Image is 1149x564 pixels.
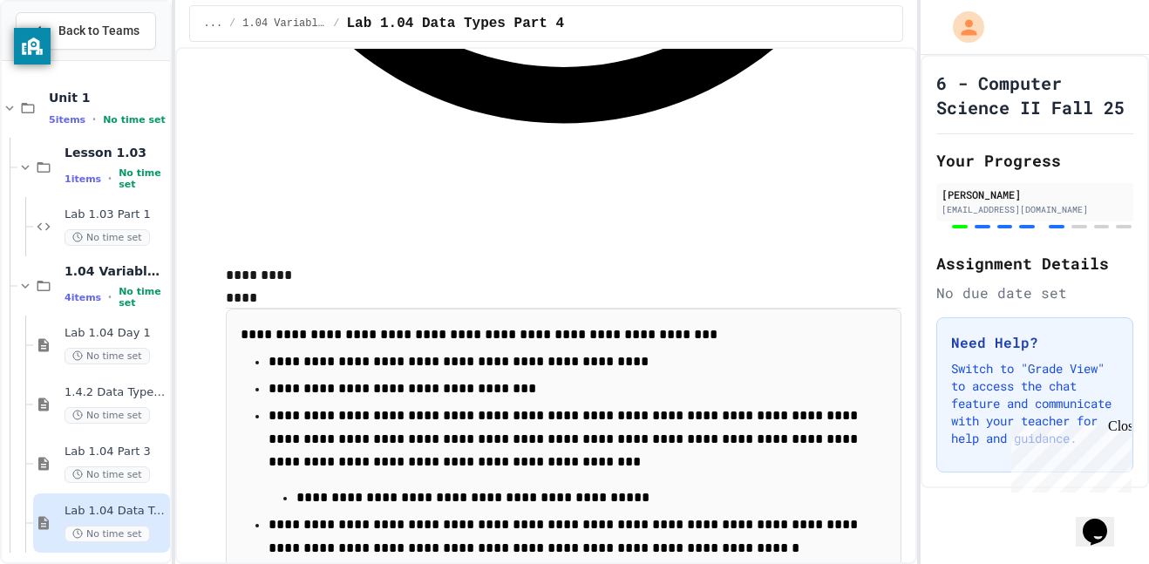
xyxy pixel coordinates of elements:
[65,466,150,483] span: No time set
[119,167,166,190] span: No time set
[65,207,167,222] span: Lab 1.03 Part 1
[119,286,166,309] span: No time set
[16,12,156,50] button: Back to Teams
[103,114,166,126] span: No time set
[942,187,1128,202] div: [PERSON_NAME]
[65,504,167,519] span: Lab 1.04 Data Types Part 4
[229,17,235,31] span: /
[108,172,112,186] span: •
[49,114,85,126] span: 5 items
[7,7,120,111] div: Chat with us now!Close
[936,282,1133,303] div: No due date set
[1004,418,1132,493] iframe: chat widget
[936,71,1133,119] h1: 6 - Computer Science II Fall 25
[65,292,101,303] span: 4 items
[1076,494,1132,547] iframe: chat widget
[935,7,989,47] div: My Account
[65,407,150,424] span: No time set
[65,145,167,160] span: Lesson 1.03
[347,13,565,34] span: Lab 1.04 Data Types Part 4
[951,360,1118,447] p: Switch to "Grade View" to access the chat feature and communicate with your teacher for help and ...
[242,17,326,31] span: 1.04 Variables and User Input
[49,90,167,105] span: Unit 1
[65,263,167,279] span: 1.04 Variables and User Input
[65,173,101,185] span: 1 items
[92,112,96,126] span: •
[951,332,1118,353] h3: Need Help?
[58,22,139,40] span: Back to Teams
[942,203,1128,216] div: [EMAIL_ADDRESS][DOMAIN_NAME]
[108,290,112,304] span: •
[936,148,1133,173] h2: Your Progress
[333,17,339,31] span: /
[65,526,150,542] span: No time set
[65,385,167,400] span: 1.4.2 Data Types 2
[65,348,150,364] span: No time set
[14,28,51,65] button: privacy banner
[936,251,1133,275] h2: Assignment Details
[65,229,150,246] span: No time set
[65,326,167,341] span: Lab 1.04 Day 1
[204,17,223,31] span: ...
[65,445,167,459] span: Lab 1.04 Part 3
